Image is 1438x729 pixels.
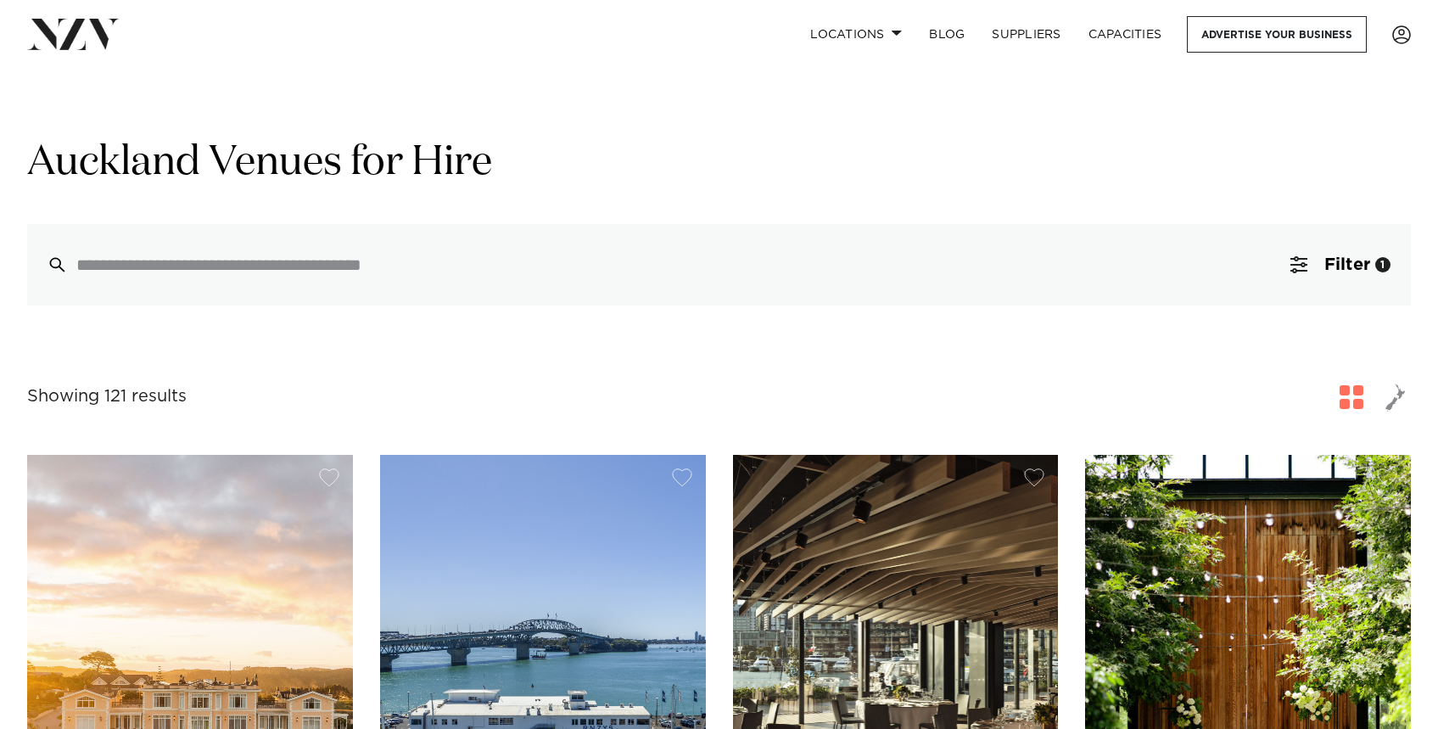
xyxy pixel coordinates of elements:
[27,137,1411,190] h1: Auckland Venues for Hire
[915,16,978,53] a: BLOG
[1375,257,1390,272] div: 1
[1187,16,1367,53] a: Advertise your business
[978,16,1074,53] a: SUPPLIERS
[1270,224,1411,306] button: Filter1
[1075,16,1176,53] a: Capacities
[1324,256,1370,273] span: Filter
[27,384,187,410] div: Showing 121 results
[797,16,915,53] a: Locations
[27,19,120,49] img: nzv-logo.png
